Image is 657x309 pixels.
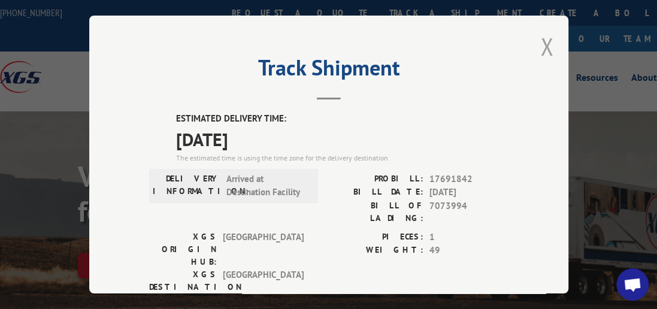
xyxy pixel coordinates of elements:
[149,230,217,268] label: XGS ORIGIN HUB:
[429,199,508,224] span: 7073994
[223,230,304,268] span: [GEOGRAPHIC_DATA]
[176,112,508,126] label: ESTIMATED DELIVERY TIME:
[540,31,553,62] button: Close modal
[329,244,423,257] label: WEIGHT:
[429,186,508,199] span: [DATE]
[429,244,508,257] span: 49
[329,230,423,244] label: PIECES:
[176,152,508,163] div: The estimated time is using the time zone for the delivery destination.
[329,172,423,186] label: PROBILL:
[149,268,217,305] label: XGS DESTINATION HUB:
[329,199,423,224] label: BILL OF LADING:
[329,186,423,199] label: BILL DATE:
[223,268,304,305] span: [GEOGRAPHIC_DATA]
[429,172,508,186] span: 17691842
[429,230,508,244] span: 1
[616,268,649,301] div: Open chat
[149,59,508,82] h2: Track Shipment
[153,172,220,199] label: DELIVERY INFORMATION:
[176,125,508,152] span: [DATE]
[226,172,307,199] span: Arrived at Destination Facility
